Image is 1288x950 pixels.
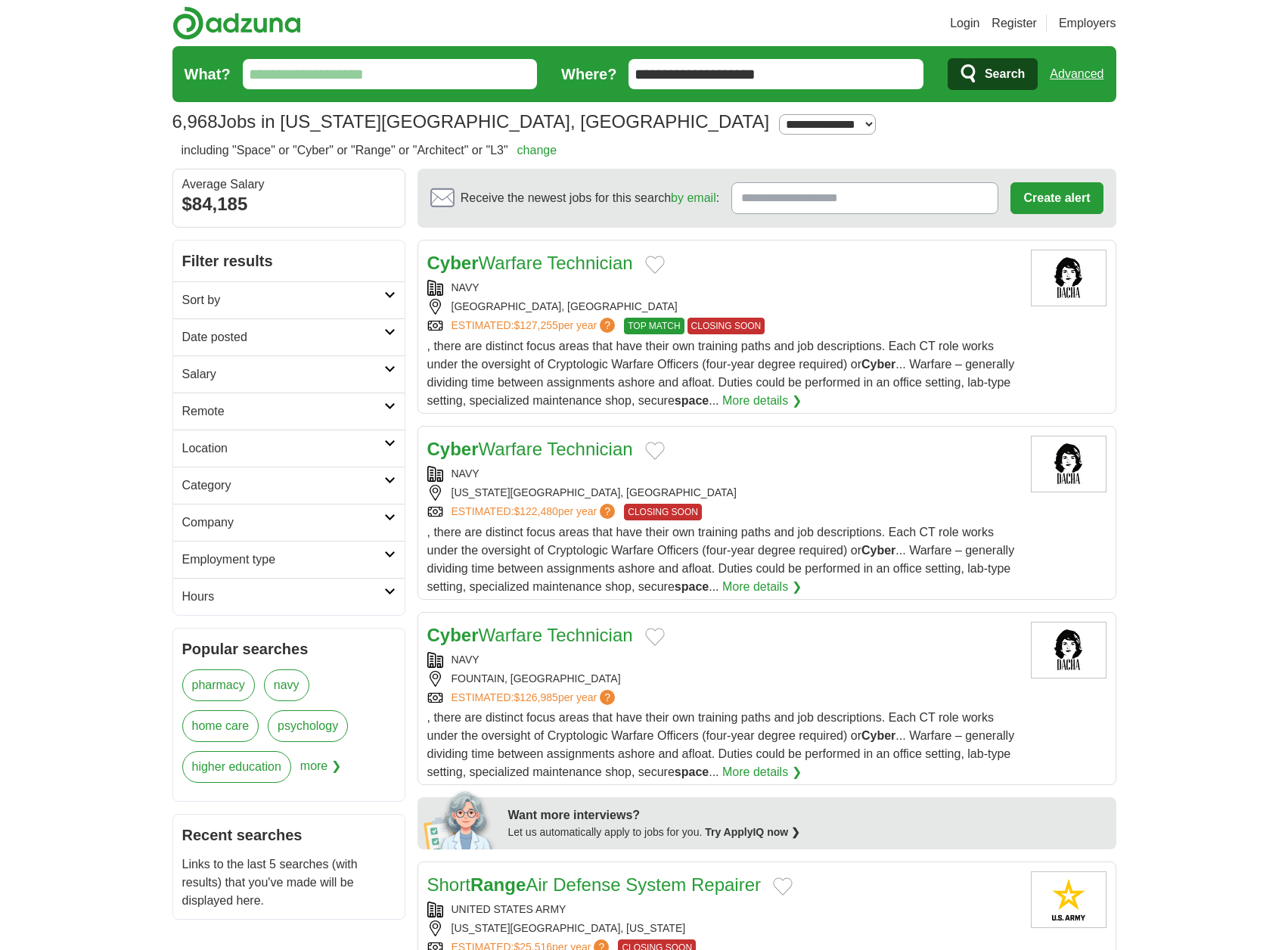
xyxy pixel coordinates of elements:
[1059,14,1116,33] a: Employers
[461,189,719,207] span: Receive the newest jobs for this search :
[182,179,396,191] div: Average Salary
[948,58,1038,90] button: Search
[470,874,526,895] strong: Range
[861,358,895,371] strong: Cyber
[427,439,633,459] a: CyberWarfare Technician
[452,281,480,293] a: NAVY
[861,544,895,557] strong: Cyber
[861,729,895,742] strong: Cyber
[173,281,405,318] a: Sort by
[268,710,348,742] a: psychology
[452,467,480,480] a: NAVY
[514,691,557,703] span: $126,985
[1031,436,1106,492] img: Dacha Navy Yard logo
[600,318,615,333] span: ?
[172,108,218,135] span: 6,968
[264,669,309,701] a: navy
[1010,182,1103,214] button: Create alert
[427,921,1019,936] div: [US_STATE][GEOGRAPHIC_DATA], [US_STATE]
[517,144,557,157] a: change
[173,504,405,541] a: Company
[182,365,384,383] h2: Salary
[185,63,231,85] label: What?
[452,504,619,520] a: ESTIMATED:$122,480per year?
[985,59,1025,89] span: Search
[452,690,619,706] a: ESTIMATED:$126,985per year?
[173,318,405,355] a: Date posted
[950,14,979,33] a: Login
[1031,250,1106,306] img: Dacha Navy Yard logo
[624,504,702,520] span: CLOSING SOON
[514,319,557,331] span: $127,255
[173,541,405,578] a: Employment type
[675,580,709,593] strong: space
[182,551,384,569] h2: Employment type
[452,654,480,666] a: NAVY
[173,393,405,430] a: Remote
[182,751,291,783] a: higher education
[1050,59,1103,89] a: Advanced
[172,111,770,132] h1: Jobs in [US_STATE][GEOGRAPHIC_DATA], [GEOGRAPHIC_DATA]
[508,824,1107,840] div: Let us automatically apply to jobs for you.
[600,504,615,519] span: ?
[561,63,616,85] label: Where?
[182,855,396,910] p: Links to the last 5 searches (with results) that you've made will be displayed here.
[427,253,633,273] a: CyberWarfare Technician
[705,826,800,838] a: Try ApplyIQ now ❯
[173,467,405,504] a: Category
[722,578,802,596] a: More details ❯
[645,442,665,460] button: Add to favorite jobs
[427,299,1019,315] div: [GEOGRAPHIC_DATA], [GEOGRAPHIC_DATA]
[182,402,384,421] h2: Remote
[992,14,1037,33] a: Register
[427,671,1019,687] div: FOUNTAIN, [GEOGRAPHIC_DATA]
[182,588,384,606] h2: Hours
[452,318,619,334] a: ESTIMATED:$127,255per year?
[300,751,341,792] span: more ❯
[427,625,479,645] strong: Cyber
[687,318,765,334] span: CLOSING SOON
[722,392,802,410] a: More details ❯
[645,628,665,646] button: Add to favorite jobs
[182,710,259,742] a: home care
[182,477,384,495] h2: Category
[427,625,633,645] a: CyberWarfare Technician
[508,806,1107,824] div: Want more interviews?
[773,877,793,896] button: Add to favorite jobs
[427,439,479,459] strong: Cyber
[182,291,384,309] h2: Sort by
[645,256,665,274] button: Add to favorite jobs
[624,318,684,334] span: TOP MATCH
[172,6,301,40] img: Adzuna logo
[173,578,405,615] a: Hours
[514,505,557,517] span: $122,480
[427,340,1015,407] span: , there are distinct focus areas that have their own training paths and job descriptions. Each CT...
[427,711,1015,778] span: , there are distinct focus areas that have their own training paths and job descriptions. Each CT...
[182,638,396,660] h2: Popular searches
[600,690,615,705] span: ?
[173,241,405,281] h2: Filter results
[722,763,802,781] a: More details ❯
[182,514,384,532] h2: Company
[173,430,405,467] a: Location
[675,394,709,407] strong: space
[427,253,479,273] strong: Cyber
[671,191,716,204] a: by email
[182,328,384,346] h2: Date posted
[1031,622,1106,678] img: Dacha Navy Yard logo
[452,903,566,915] a: UNITED STATES ARMY
[427,874,762,895] a: ShortRangeAir Defense System Repairer
[182,141,557,160] h2: including "Space" or "Cyber" or "Range" or "Architect" or "L3"
[182,824,396,846] h2: Recent searches
[1031,871,1106,928] img: United States Army logo
[675,765,709,778] strong: space
[182,439,384,458] h2: Location
[182,191,396,218] div: $84,185
[182,669,255,701] a: pharmacy
[173,355,405,393] a: Salary
[427,485,1019,501] div: [US_STATE][GEOGRAPHIC_DATA], [GEOGRAPHIC_DATA]
[424,789,497,849] img: apply-iq-scientist.png
[427,526,1015,593] span: , there are distinct focus areas that have their own training paths and job descriptions. Each CT...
